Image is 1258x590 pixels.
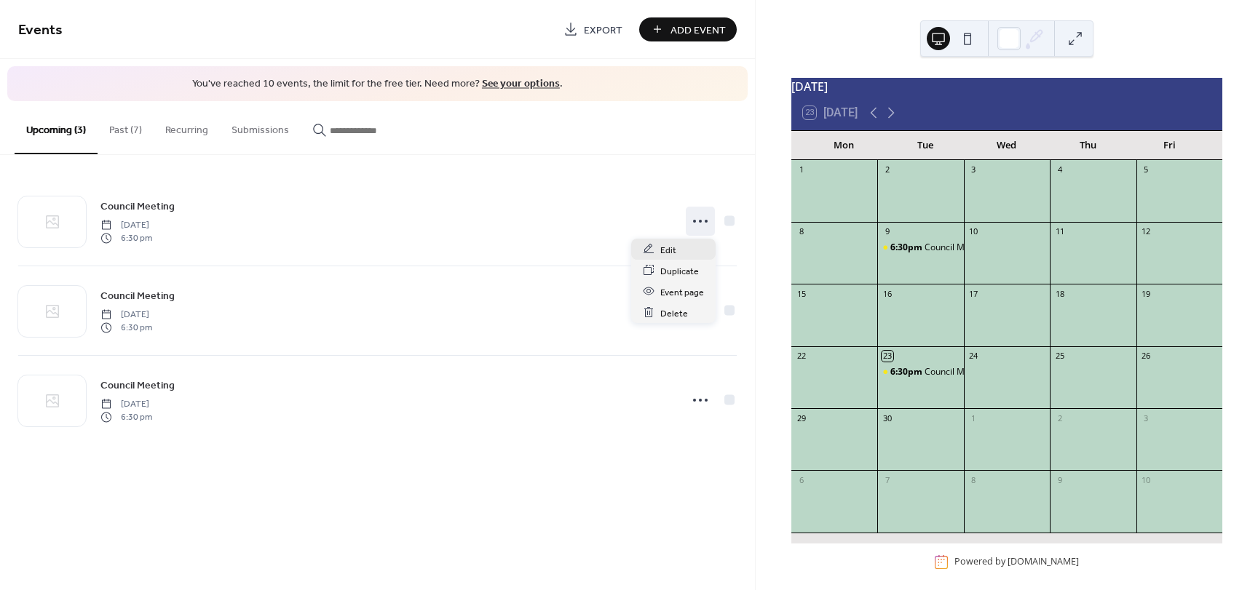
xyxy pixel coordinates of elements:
button: Upcoming (3) [15,101,98,154]
a: [DOMAIN_NAME] [1008,556,1079,568]
div: 29 [796,412,807,423]
div: 1 [968,412,979,423]
button: Past (7) [98,101,154,153]
div: Wed [966,131,1048,160]
div: [DATE] [791,78,1222,95]
div: 22 [796,351,807,362]
div: 2 [1054,412,1065,423]
div: 26 [1141,351,1152,362]
span: Edit [660,242,676,258]
div: 3 [968,164,979,175]
div: Council Meeting [925,242,990,254]
div: Fri [1129,131,1211,160]
div: 25 [1054,351,1065,362]
span: [DATE] [100,397,152,410]
div: 5 [1141,164,1152,175]
div: 16 [882,288,893,299]
span: Export [584,23,622,38]
button: Submissions [220,101,301,153]
span: [DATE] [100,308,152,321]
div: Council Meeting [877,242,963,254]
span: Council Meeting [100,288,175,303]
span: 6:30 pm [100,411,152,424]
a: Council Meeting [100,198,175,215]
div: 7 [882,474,893,485]
div: 15 [796,288,807,299]
span: Delete [660,306,688,321]
span: Council Meeting [100,378,175,393]
div: 11 [1054,226,1065,237]
div: 12 [1141,226,1152,237]
span: Events [18,16,63,44]
div: 2 [882,164,893,175]
span: You've reached 10 events, the limit for the free tier. Need more? . [22,77,733,92]
span: Council Meeting [100,199,175,214]
div: 19 [1141,288,1152,299]
a: Council Meeting [100,377,175,394]
span: Duplicate [660,263,699,279]
button: Recurring [154,101,220,153]
div: 30 [882,412,893,423]
div: 10 [968,226,979,237]
a: Council Meeting [100,287,175,304]
a: See your options [482,74,560,94]
div: Tue [885,131,966,160]
div: 9 [1054,474,1065,485]
span: 6:30 pm [100,322,152,335]
span: 6:30 pm [100,232,152,245]
div: 18 [1054,288,1065,299]
div: 1 [796,164,807,175]
div: Council Meeting [877,366,963,378]
div: 10 [1141,474,1152,485]
div: 9 [882,226,893,237]
span: [DATE] [100,218,152,231]
div: Thu [1048,131,1129,160]
div: 17 [968,288,979,299]
div: 8 [968,474,979,485]
div: Powered by [954,556,1079,568]
div: Council Meeting [925,366,990,378]
span: 6:30pm [890,366,925,378]
div: 24 [968,351,979,362]
div: 4 [1054,164,1065,175]
span: 6:30pm [890,242,925,254]
div: 6 [796,474,807,485]
a: Export [553,17,633,41]
div: 8 [796,226,807,237]
div: Mon [803,131,885,160]
div: 23 [882,351,893,362]
span: Event page [660,284,704,300]
div: 3 [1141,412,1152,423]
